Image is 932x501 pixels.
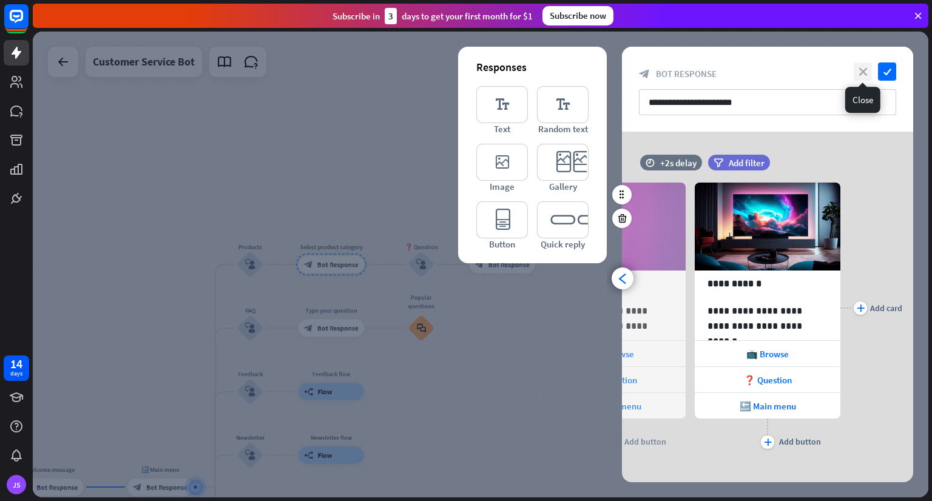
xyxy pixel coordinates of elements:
img: preview [695,183,840,271]
div: 3 [385,8,397,24]
i: plus [764,439,772,446]
i: close [854,62,872,81]
i: block_bot_response [639,69,650,79]
span: Bot Response [656,68,717,79]
span: 🔙 Main menu [740,400,796,412]
i: arrowhead_left [617,273,629,284]
span: Add filter [729,157,765,169]
div: Add button [624,436,666,447]
div: JS [7,475,26,494]
div: 14 [10,358,22,369]
i: filter [714,158,723,167]
a: 14 days [4,355,29,381]
div: +2s delay [660,157,697,169]
i: time [646,158,655,167]
i: plus [857,304,865,312]
i: check [878,62,896,81]
div: days [10,369,22,378]
button: Open LiveChat chat widget [10,5,46,41]
div: Add button [779,436,821,447]
span: ❓ Question [744,374,792,386]
div: Subscribe in days to get your first month for $1 [333,8,533,24]
div: Subscribe now [542,6,613,25]
span: 📺 Browse [746,348,789,360]
div: Add card [870,303,902,314]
